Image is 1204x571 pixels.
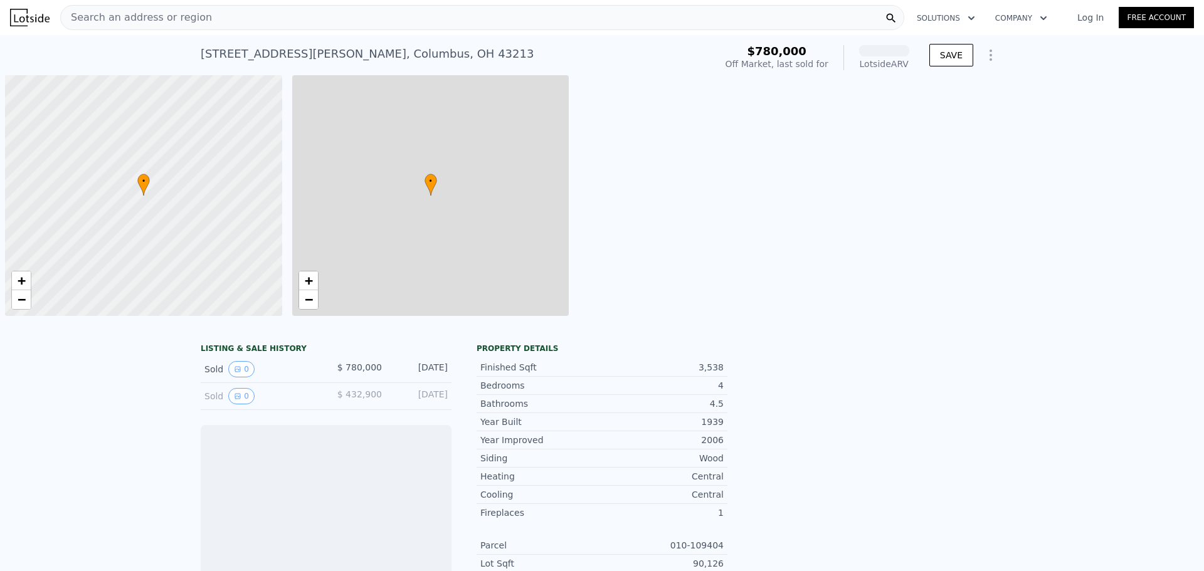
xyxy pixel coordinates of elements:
[480,379,602,392] div: Bedrooms
[392,388,448,404] div: [DATE]
[61,10,212,25] span: Search an address or region
[602,379,724,392] div: 4
[480,539,602,552] div: Parcel
[929,44,973,66] button: SAVE
[12,290,31,309] a: Zoom out
[137,174,150,196] div: •
[425,175,437,187] span: •
[480,470,602,483] div: Heating
[18,273,26,288] span: +
[10,9,50,26] img: Lotside
[137,175,150,187] span: •
[602,416,724,428] div: 1939
[299,290,318,309] a: Zoom out
[480,488,602,501] div: Cooling
[747,45,806,58] span: $780,000
[985,7,1057,29] button: Company
[201,45,534,63] div: [STREET_ADDRESS][PERSON_NAME] , Columbus , OH 43213
[12,271,31,290] a: Zoom in
[337,389,382,399] span: $ 432,900
[602,361,724,374] div: 3,538
[1119,7,1194,28] a: Free Account
[978,43,1003,68] button: Show Options
[602,488,724,501] div: Central
[480,506,602,519] div: Fireplaces
[304,273,312,288] span: +
[602,506,724,519] div: 1
[477,343,727,354] div: Property details
[602,434,724,446] div: 2006
[602,557,724,570] div: 90,126
[859,58,909,70] div: Lotside ARV
[602,452,724,464] div: Wood
[304,291,312,307] span: −
[204,361,316,377] div: Sold
[602,470,724,483] div: Central
[228,361,255,377] button: View historical data
[392,361,448,377] div: [DATE]
[480,557,602,570] div: Lot Sqft
[18,291,26,307] span: −
[337,362,382,372] span: $ 780,000
[480,452,602,464] div: Siding
[204,388,316,404] div: Sold
[299,271,318,290] a: Zoom in
[480,416,602,428] div: Year Built
[201,343,451,356] div: LISTING & SALE HISTORY
[602,539,724,552] div: 010-109404
[1062,11,1119,24] a: Log In
[228,388,255,404] button: View historical data
[480,434,602,446] div: Year Improved
[602,397,724,410] div: 4.5
[726,58,828,70] div: Off Market, last sold for
[480,361,602,374] div: Finished Sqft
[480,397,602,410] div: Bathrooms
[907,7,985,29] button: Solutions
[425,174,437,196] div: •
